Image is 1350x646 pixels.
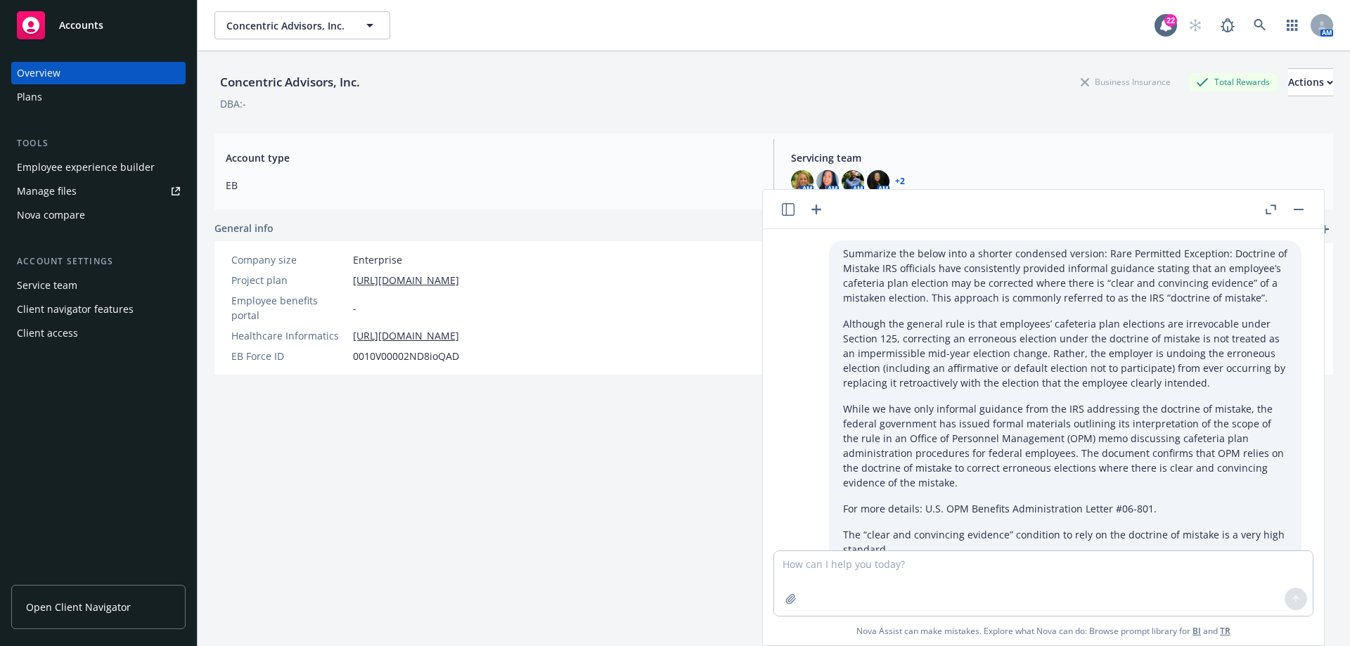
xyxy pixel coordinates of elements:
[11,86,186,108] a: Plans
[17,62,60,84] div: Overview
[353,252,402,267] span: Enterprise
[843,527,1287,557] p: The “clear and convincing evidence” condition to rely on the doctrine of mistake is a very high s...
[231,328,347,343] div: Healthcare Informatics
[231,273,347,288] div: Project plan
[17,322,78,344] div: Client access
[231,252,347,267] div: Company size
[220,96,246,111] div: DBA: -
[353,301,356,316] span: -
[1192,625,1201,637] a: BI
[231,293,347,323] div: Employee benefits portal
[1181,11,1209,39] a: Start snowing
[11,322,186,344] a: Client access
[17,180,77,202] div: Manage files
[843,401,1287,490] p: While we have only informal guidance from the IRS addressing the doctrine of mistake, the federal...
[214,221,274,235] span: General info
[11,136,186,150] div: Tools
[11,274,186,297] a: Service team
[59,20,103,31] span: Accounts
[843,501,1287,516] p: For more details: U.S. OPM Benefits Administration Letter #06-801.
[17,274,77,297] div: Service team
[816,170,839,193] img: photo
[231,349,347,363] div: EB Force ID
[842,170,864,193] img: photo
[226,150,757,165] span: Account type
[1288,69,1333,96] div: Actions
[1246,11,1274,39] a: Search
[791,150,1322,165] span: Servicing team
[11,254,186,269] div: Account settings
[17,86,42,108] div: Plans
[1316,221,1333,238] a: add
[867,170,889,193] img: photo
[17,156,155,179] div: Employee experience builder
[226,178,757,193] span: EB
[1074,73,1178,91] div: Business Insurance
[17,204,85,226] div: Nova compare
[214,11,390,39] button: Concentric Advisors, Inc.
[843,316,1287,390] p: Although the general rule is that employees’ cafeteria plan elections are irrevocable under Secti...
[1214,11,1242,39] a: Report a Bug
[353,328,459,343] a: [URL][DOMAIN_NAME]
[1220,625,1230,637] a: TR
[791,170,814,193] img: photo
[11,180,186,202] a: Manage files
[226,18,348,33] span: Concentric Advisors, Inc.
[11,298,186,321] a: Client navigator features
[1288,68,1333,96] button: Actions
[769,616,1318,645] span: Nova Assist can make mistakes. Explore what Nova can do: Browse prompt library for and
[11,204,186,226] a: Nova compare
[353,349,459,363] span: 0010V00002ND8ioQAD
[843,246,1287,305] p: Summarize the below into a shorter condensed version: Rare Permitted Exception: Doctrine of Mista...
[353,273,459,288] a: [URL][DOMAIN_NAME]
[17,298,134,321] div: Client navigator features
[26,600,131,614] span: Open Client Navigator
[11,6,186,45] a: Accounts
[1164,14,1177,27] div: 22
[895,177,905,186] a: +2
[11,156,186,179] a: Employee experience builder
[1278,11,1306,39] a: Switch app
[214,73,366,91] div: Concentric Advisors, Inc.
[1189,73,1277,91] div: Total Rewards
[11,62,186,84] a: Overview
